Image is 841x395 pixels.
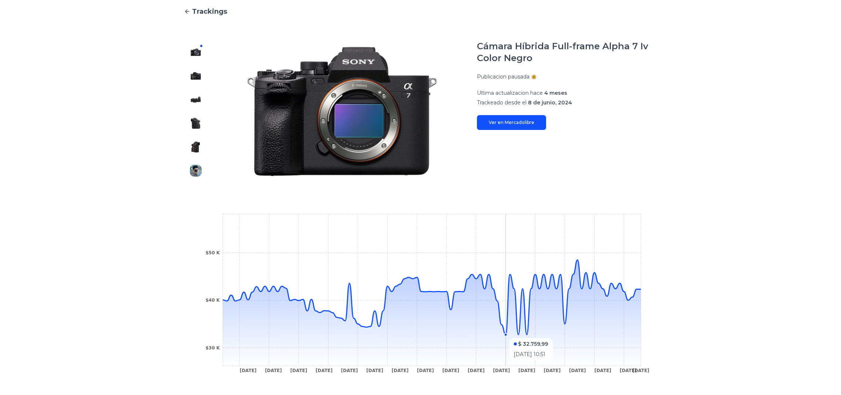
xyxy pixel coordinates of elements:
[619,368,636,373] tspan: [DATE]
[290,368,307,373] tspan: [DATE]
[190,165,202,177] img: Cámara Híbrida Full-frame Alpha 7 Iv Color Negro
[594,368,611,373] tspan: [DATE]
[316,368,333,373] tspan: [DATE]
[184,6,657,17] a: Trackings
[222,40,462,183] img: Cámara Híbrida Full-frame Alpha 7 Iv Color Negro
[190,46,202,58] img: Cámara Híbrida Full-frame Alpha 7 Iv Color Negro
[190,94,202,106] img: Cámara Híbrida Full-frame Alpha 7 Iv Color Negro
[477,115,546,130] a: Ver en Mercadolibre
[192,6,227,17] span: Trackings
[632,368,649,373] tspan: [DATE]
[205,345,220,351] tspan: $30 K
[417,368,434,373] tspan: [DATE]
[190,117,202,129] img: Cámara Híbrida Full-frame Alpha 7 Iv Color Negro
[477,73,529,80] p: Publicacion pausada
[528,99,572,106] span: 8 de junio, 2024
[569,368,586,373] tspan: [DATE]
[190,141,202,153] img: Cámara Híbrida Full-frame Alpha 7 Iv Color Negro
[366,368,383,373] tspan: [DATE]
[468,368,485,373] tspan: [DATE]
[341,368,358,373] tspan: [DATE]
[477,40,657,64] h1: Cámara Híbrida Full-frame Alpha 7 Iv Color Negro
[518,368,535,373] tspan: [DATE]
[391,368,408,373] tspan: [DATE]
[205,250,220,255] tspan: $50 K
[477,99,527,106] span: Trackeado desde el
[239,368,256,373] tspan: [DATE]
[205,298,220,303] tspan: $40 K
[442,368,459,373] tspan: [DATE]
[265,368,282,373] tspan: [DATE]
[493,368,510,373] tspan: [DATE]
[544,90,567,96] span: 4 meses
[477,90,543,96] span: Ultima actualizacion hace
[544,368,561,373] tspan: [DATE]
[190,70,202,82] img: Cámara Híbrida Full-frame Alpha 7 Iv Color Negro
